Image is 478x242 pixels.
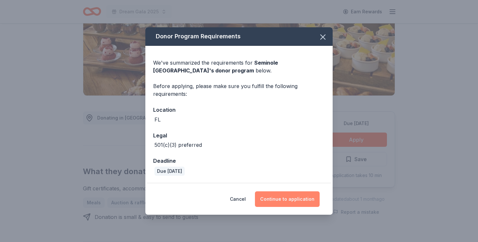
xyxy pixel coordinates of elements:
div: Deadline [153,157,325,165]
div: 501(c)(3) preferred [154,141,202,149]
div: Before applying, please make sure you fulfill the following requirements: [153,82,325,98]
button: Cancel [230,191,246,207]
div: Donor Program Requirements [145,27,333,46]
div: We've summarized the requirements for below. [153,59,325,74]
div: Due [DATE] [154,167,185,176]
div: Legal [153,131,325,140]
button: Continue to application [255,191,320,207]
div: Location [153,106,325,114]
div: FL [154,116,161,123]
